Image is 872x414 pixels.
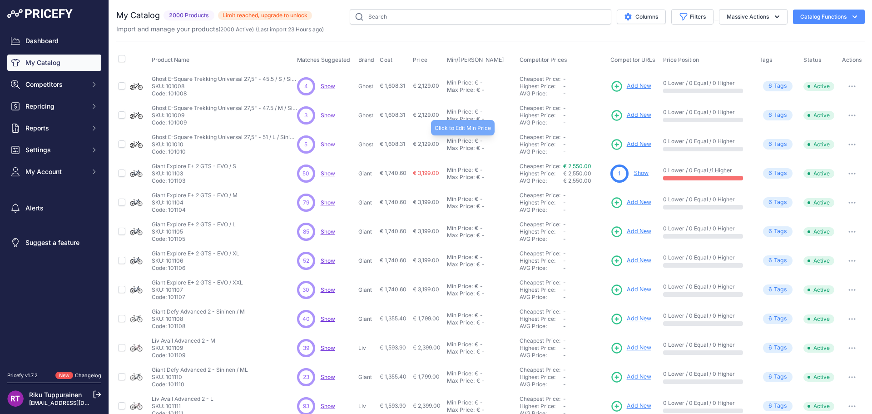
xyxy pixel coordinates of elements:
div: Min Price: [447,312,473,319]
span: s [784,256,787,265]
span: - [563,235,566,242]
p: SKU: 101009 [152,112,297,119]
span: Tag [763,81,793,91]
div: Highest Price: [520,286,563,294]
p: Code: 101105 [152,235,236,243]
div: Highest Price: [520,257,563,264]
p: 0 Lower / 0 Equal / 0 Higher [663,312,751,319]
span: ( ) [218,26,254,33]
span: 6 [768,227,772,236]
button: Price [413,56,430,64]
button: Filters [671,9,713,25]
p: Import and manage your products [116,25,324,34]
span: - [563,279,566,286]
div: Min Price: [447,137,473,145]
span: Min/[PERSON_NAME] [447,56,504,63]
span: - [563,294,566,300]
button: Repricing [7,98,101,115]
span: - [563,199,566,206]
a: Add New [610,225,651,238]
p: Ghost [358,112,376,119]
span: € 1,608.31 [380,140,405,147]
p: Giant Explore E+ 2 GTS - EVO / XXL [152,279,243,286]
p: Ghost E-Square Trekking Universal 27,5" - 45.5 / S / Sininen [152,75,297,83]
span: s [784,285,787,294]
div: € [475,79,478,86]
button: Status [803,56,823,64]
p: Giant [358,170,376,177]
span: Reports [25,124,85,133]
span: Limit reached, upgrade to unlock [218,11,312,20]
p: Giant [358,199,376,206]
button: My Account [7,164,101,180]
span: Active [803,169,834,178]
a: Cheapest Price: [520,105,560,111]
div: AVG Price: [520,264,563,272]
span: 79 [303,199,309,207]
div: Highest Price: [520,83,563,90]
span: s [784,198,787,207]
span: € 3,199.00 [413,228,439,234]
span: 6 [768,111,772,120]
span: Tag [763,226,793,237]
span: Show [321,228,335,235]
span: Show [321,83,335,90]
span: Add New [627,373,651,381]
p: SKU: 101008 [152,83,297,90]
div: Min Price: [447,283,473,290]
p: Code: 101009 [152,119,297,126]
span: Add New [627,344,651,352]
div: AVG Price: [520,90,563,97]
span: - [563,148,566,155]
div: - [478,195,483,203]
div: AVG Price: [520,119,563,126]
a: Dashboard [7,33,101,49]
div: Min Price: [447,166,473,174]
span: 6 [768,285,772,294]
a: Cheapest Price: [520,395,560,402]
span: Competitors [25,80,85,89]
span: - [563,90,566,97]
span: Add New [627,140,651,149]
div: - [480,203,485,210]
span: s [784,227,787,236]
h2: My Catalog [116,9,160,22]
a: My Catalog [7,55,101,71]
span: Status [803,56,822,64]
div: Max Price: [447,86,475,94]
span: 52 [303,257,309,265]
span: s [784,111,787,120]
span: € 1,608.31 [380,82,405,89]
p: Code: 101010 [152,148,297,155]
span: 6 [768,256,772,265]
span: Active [803,256,834,265]
div: € [475,283,478,290]
span: € 3,199.00 [413,257,439,264]
span: 6 [768,198,772,207]
p: 0 Lower / 0 Equal / 0 Higher [663,225,751,232]
a: Show [321,199,335,206]
div: - [478,79,483,86]
span: Show [321,141,335,148]
span: 6 [768,314,772,323]
div: Highest Price: [520,112,563,119]
div: - [478,137,483,145]
div: € [476,86,480,94]
span: - [563,206,566,213]
span: Active [803,285,834,294]
span: Active [803,198,834,207]
a: Show [321,315,335,322]
div: € [475,312,478,319]
a: Suggest a feature [7,234,101,251]
div: Min Price: [447,254,473,261]
img: Pricefy Logo [7,9,73,18]
a: Show [321,112,335,119]
a: Show [321,286,335,293]
div: € 2,550.00 [563,177,607,185]
div: € [476,115,480,123]
p: SKU: 101010 [152,141,297,148]
p: Giant Explore E+ 2 GTS - EVO / XL [152,250,239,257]
button: Catalog Functions [793,10,865,24]
a: Cheapest Price: [520,337,560,344]
span: - [563,112,566,119]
